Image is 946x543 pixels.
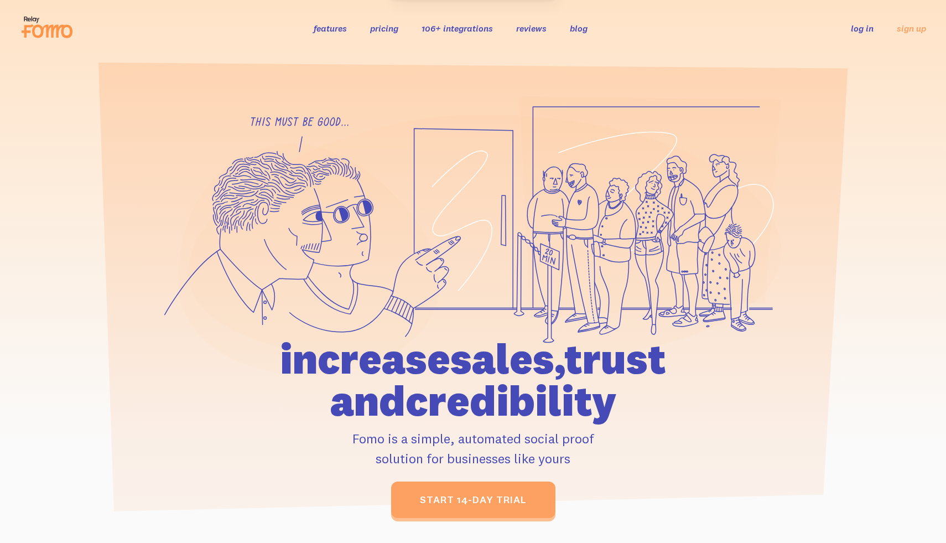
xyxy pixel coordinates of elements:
[391,482,555,518] a: start 14-day trial
[851,23,874,34] a: log in
[314,23,347,34] a: features
[370,23,398,34] a: pricing
[422,23,493,34] a: 106+ integrations
[897,23,926,34] a: sign up
[516,23,547,34] a: reviews
[217,338,729,422] h1: increase sales, trust and credibility
[570,23,588,34] a: blog
[217,428,729,468] p: Fomo is a simple, automated social proof solution for businesses like yours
